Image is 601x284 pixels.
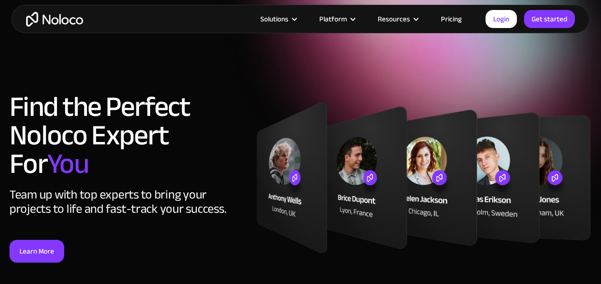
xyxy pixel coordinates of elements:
[486,10,517,28] a: Login
[366,13,429,25] div: Resources
[319,13,347,25] div: Platform
[10,188,247,216] div: Team up with top experts to bring your projects to life and fast-track your success.
[47,137,88,190] span: You
[524,10,575,28] a: Get started
[429,13,474,25] a: Pricing
[26,12,83,27] a: home
[10,240,64,263] a: Learn More
[10,93,247,178] h1: Find the Perfect Noloco Expert For
[307,13,366,25] div: Platform
[248,13,307,25] div: Solutions
[260,13,288,25] div: Solutions
[378,13,410,25] div: Resources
